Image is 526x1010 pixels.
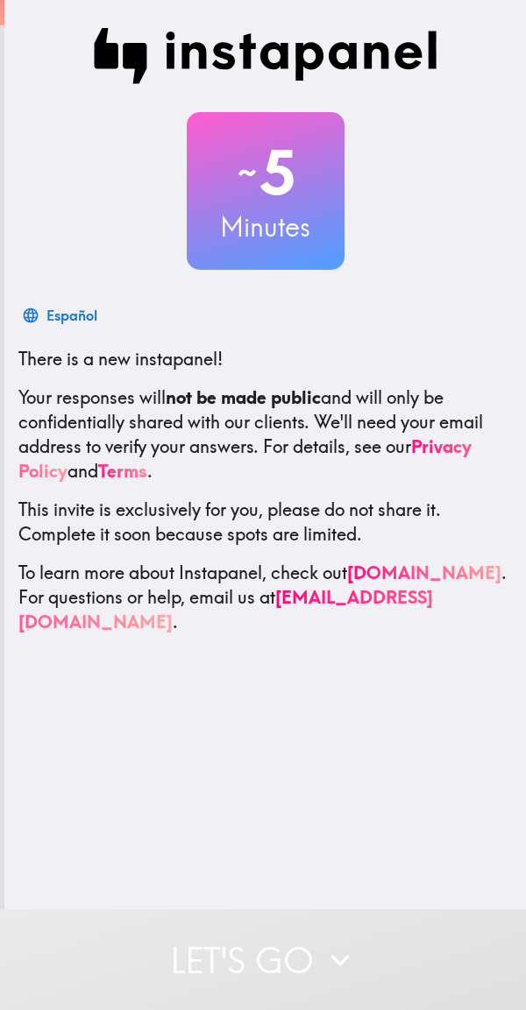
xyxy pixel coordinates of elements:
[187,208,345,245] h3: Minutes
[18,586,433,632] a: [EMAIL_ADDRESS][DOMAIN_NAME]
[18,498,512,547] p: This invite is exclusively for you, please do not share it. Complete it soon because spots are li...
[347,562,501,583] a: [DOMAIN_NAME]
[187,137,345,208] h2: 5
[18,385,512,484] p: Your responses will and will only be confidentially shared with our clients. We'll need your emai...
[18,298,104,333] button: Español
[18,348,223,370] span: There is a new instapanel!
[98,460,147,482] a: Terms
[166,386,321,408] b: not be made public
[46,303,97,328] div: Español
[18,435,472,482] a: Privacy Policy
[18,561,512,634] p: To learn more about Instapanel, check out . For questions or help, email us at .
[235,146,259,199] span: ~
[94,28,437,84] img: Instapanel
